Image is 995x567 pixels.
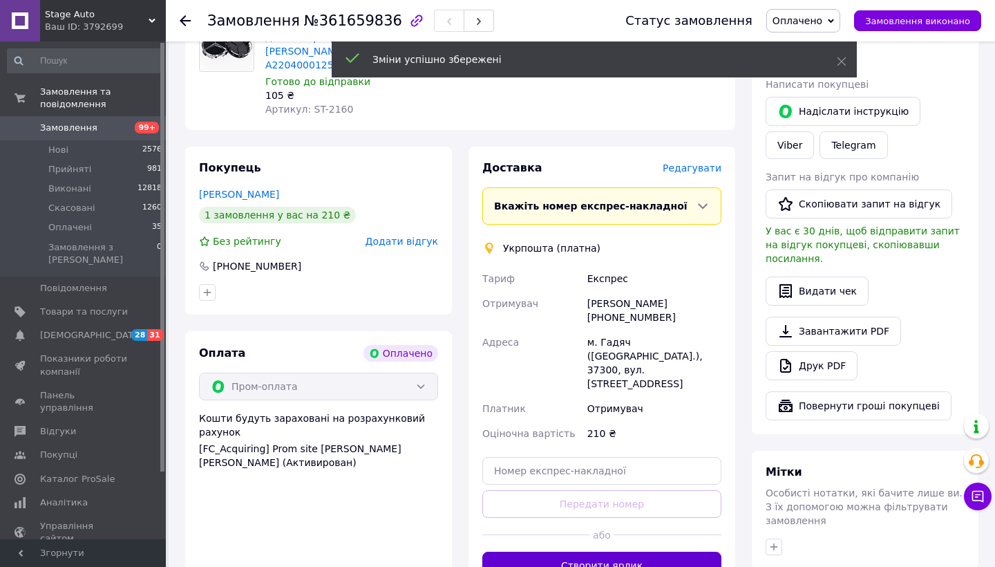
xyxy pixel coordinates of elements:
span: Скасовані [48,202,95,214]
span: Товари та послуги [40,306,128,318]
a: [PERSON_NAME] [199,189,279,200]
div: Повернутися назад [180,14,191,28]
span: Готово до відправки [265,76,370,87]
span: [DEMOGRAPHIC_DATA] [40,329,142,342]
span: Написати покупцеві [766,79,869,90]
span: 12818 [138,183,162,195]
span: Повідомлення [40,282,107,295]
span: Артикул: ST-2160 [265,104,353,115]
span: Редагувати [663,162,721,174]
span: Замовлення виконано [865,16,970,26]
div: Зміни успішно збережені [372,53,802,66]
span: Аналітика [40,496,88,509]
span: 981 [147,163,162,176]
button: Чат з покупцем [964,483,992,510]
span: Покупці [40,449,77,461]
div: Експрес [585,266,724,291]
div: Отримувач [585,396,724,421]
span: 28 [131,329,147,341]
span: Мітки [766,465,802,478]
img: Ковпачки заглушки на литі диски Мерседес 75мм, Mercedes чорний мат A2204000125 [200,17,254,71]
span: Запит на відгук про компанію [766,171,919,183]
span: Управління сайтом [40,520,128,545]
span: Доставка [482,161,542,174]
div: [PHONE_NUMBER] [211,259,303,273]
span: Замовлення [40,122,97,134]
span: Отримувач [482,298,538,309]
a: Друк PDF [766,351,857,380]
div: Оплачено [363,345,438,362]
button: Повернути гроші покупцеві [766,391,951,420]
span: Оплата [199,346,245,360]
span: Оплачені [48,221,92,234]
input: Номер експрес-накладної [482,457,721,485]
div: Статус замовлення [625,14,752,28]
span: У вас є 30 днів, щоб відправити запит на відгук покупцеві, скопіювавши посилання. [766,225,960,264]
a: Telegram [819,131,887,159]
span: Виконані [48,183,91,195]
span: Замовлення [207,12,300,29]
span: Вкажіть номер експрес-накладної [494,201,688,212]
div: Ваш ID: 3792699 [45,21,166,33]
span: Без рейтингу [213,236,281,247]
span: Показники роботи компанії [40,353,128,378]
span: Відгуки [40,425,76,438]
span: Особисті нотатки, які бачите лише ви. З їх допомогою можна фільтрувати замовлення [766,487,963,526]
div: м. Гадяч ([GEOGRAPHIC_DATA].), 37300, вул. [STREET_ADDRESS] [585,330,724,396]
span: Панель управління [40,389,128,414]
span: Адреса [482,337,519,348]
div: [PERSON_NAME] [PHONE_NUMBER] [585,291,724,330]
span: 99+ [135,122,159,133]
span: або [590,528,614,542]
span: №361659836 [304,12,402,29]
span: 0 [157,241,162,266]
span: Замовлення з [PERSON_NAME] [48,241,157,266]
input: Пошук [7,48,163,73]
a: Viber [766,131,814,159]
div: Кошти будуть зараховані на розрахунковий рахунок [199,411,438,470]
span: 1260 [142,202,162,214]
div: [FC_Acquiring] Prom site [PERSON_NAME] [PERSON_NAME] (Активирован) [199,442,438,470]
span: Тариф [482,273,515,284]
span: Оплачено [773,15,822,26]
button: Замовлення виконано [854,10,981,31]
a: Завантажити PDF [766,317,901,346]
span: Оціночна вартість [482,428,575,439]
span: 31 [147,329,163,341]
button: Видати чек [766,277,869,306]
span: Додати відгук [366,236,438,247]
span: Stage Auto [45,8,149,21]
span: Платник [482,403,526,414]
div: 105 ₴ [265,89,410,102]
button: Скопіювати запит на відгук [766,189,952,219]
div: 1 замовлення у вас на 210 ₴ [199,207,356,223]
span: 35 [152,221,162,234]
span: Прийняті [48,163,91,176]
button: Надіслати інструкцію [766,97,920,126]
span: 2576 [142,144,162,156]
span: Нові [48,144,68,156]
div: 210 ₴ [585,421,724,446]
span: Замовлення та повідомлення [40,86,166,111]
div: Укрпошта (платна) [500,241,604,255]
span: Покупець [199,161,261,174]
span: Каталог ProSale [40,473,115,485]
